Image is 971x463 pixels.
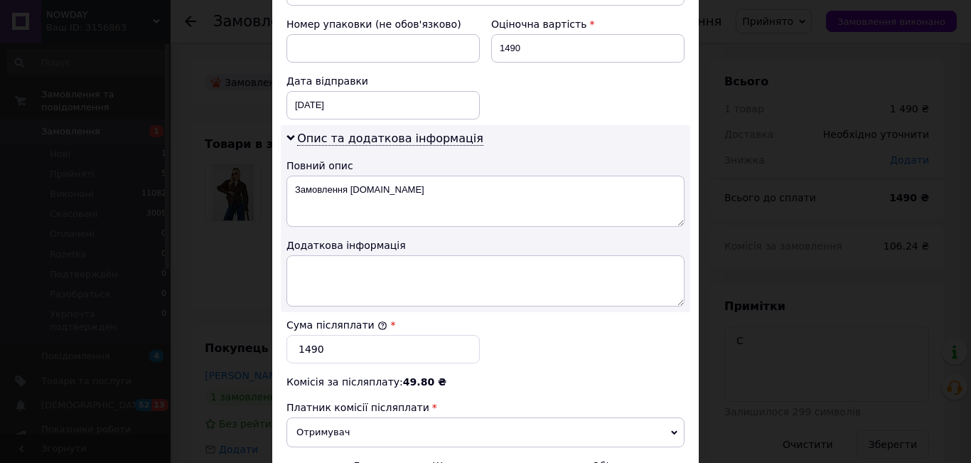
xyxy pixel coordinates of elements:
[286,17,480,31] div: Номер упаковки (не обов'язково)
[286,319,387,331] label: Сума післяплати
[286,74,480,88] div: Дата відправки
[286,375,685,389] div: Комісія за післяплату:
[286,159,685,173] div: Повний опис
[491,17,685,31] div: Оціночна вартість
[297,132,483,146] span: Опис та додаткова інформація
[286,238,685,252] div: Додаткова інформація
[286,402,429,413] span: Платник комісії післяплати
[286,417,685,447] span: Отримувач
[403,376,446,388] span: 49.80 ₴
[286,176,685,227] textarea: Замовлення [DOMAIN_NAME]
